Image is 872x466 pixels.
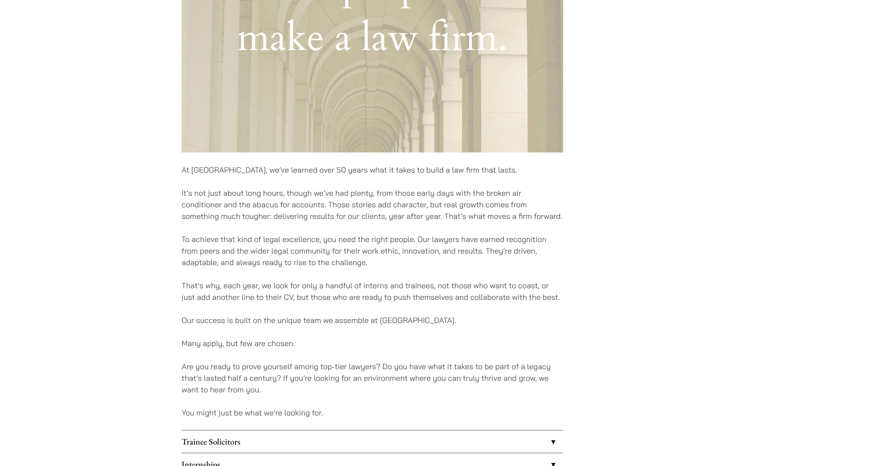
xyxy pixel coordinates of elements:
[182,233,563,268] p: To achieve that kind of legal excellence, you need the right people. Our lawyers have earned reco...
[182,361,563,395] p: Are you ready to prove yourself among top-tier lawyers? Do you have what it takes to be part of a...
[182,314,563,326] p: Our success is built on the unique team we assemble at [GEOGRAPHIC_DATA].
[182,164,563,176] p: At [GEOGRAPHIC_DATA], we’ve learned over 50 years what it takes to build a law firm that lasts.
[182,430,563,453] a: Trainee Solicitors
[182,187,563,222] p: It’s not just about long hours, though we’ve had plenty, from those early days with the broken ai...
[182,407,563,418] p: You might just be what we’re looking for.
[182,280,563,303] p: That’s why, each year, we look for only a handful of interns and trainees, not those who want to ...
[182,338,563,349] p: Many apply, but few are chosen.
